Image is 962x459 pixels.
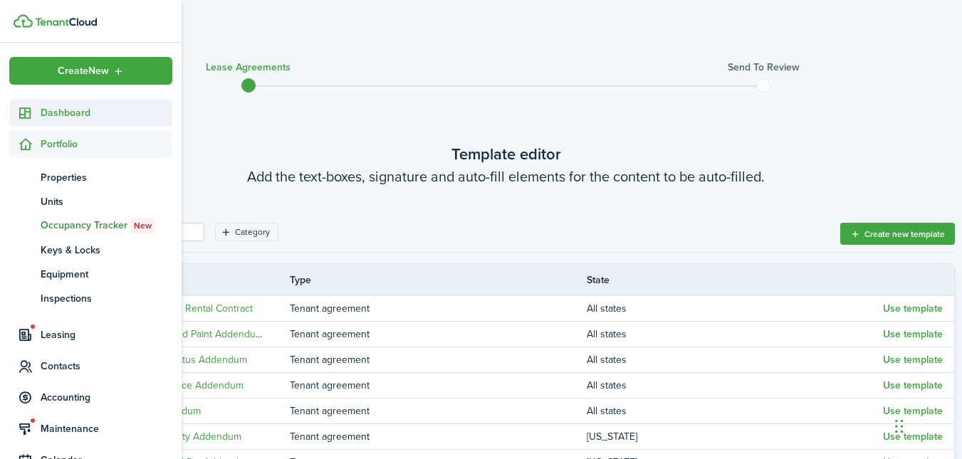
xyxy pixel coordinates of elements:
span: Occupancy Tracker [41,218,172,233]
filter-tag-label: Category [235,226,270,238]
a: Inspections [9,286,172,310]
td: All states [587,376,884,395]
span: Keys & Locks [41,243,172,258]
td: All states [587,350,884,369]
td: [US_STATE] [587,427,884,446]
span: Dashboard [41,105,172,120]
a: Occupancy TrackerNew [9,213,172,238]
a: Properties [9,165,172,189]
td: Tenant agreement [290,427,587,446]
button: Use template [883,380,943,391]
a: Units [9,189,172,213]
a: Dashboard [9,99,172,127]
span: Maintenance [41,421,172,436]
span: Properties [41,170,172,185]
td: Tenant agreement [290,325,587,344]
wizard-step-header-description: Add the text-boxes, signature and auto-fill elements for the content to be auto-filled. [57,166,955,187]
span: Inspections [41,291,172,306]
h3: Send to review [728,60,800,75]
img: TenantCloud [35,18,97,26]
td: All states [587,299,884,318]
a: 430-T - Lead-Based Paint Addendum - (Tenant) [101,327,305,342]
img: TenantCloud [14,14,33,28]
span: Leasing [41,327,172,342]
td: Tenant agreement [290,299,587,318]
span: New [134,219,152,232]
th: Type [290,273,587,287]
button: Use template [883,406,943,417]
filter-tag: Open filter [215,223,278,241]
span: Create New [58,66,109,76]
th: State [587,273,884,287]
td: All states [587,325,884,344]
span: Units [41,194,172,209]
td: Tenant agreement [290,350,587,369]
button: Open menu [9,57,172,85]
td: All states [587,401,884,421]
iframe: Chat Widget [891,391,962,459]
button: Use template [883,354,943,366]
wizard-step-header-title: Template editor [57,142,955,166]
a: Keys & Locks [9,238,172,262]
button: Create new template [840,223,955,245]
button: Use template [883,329,943,340]
td: Tenant agreement [290,401,587,421]
span: Equipment [41,267,172,282]
span: Contacts [41,359,172,374]
button: Use template [883,431,943,443]
span: Portfolio [41,137,172,152]
h3: Lease Agreements [206,60,291,75]
button: Use template [883,303,943,315]
th: Template [90,273,290,287]
a: Equipment [9,262,172,286]
span: Accounting [41,390,172,405]
div: Drag [895,405,904,448]
td: Tenant agreement [290,376,587,395]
